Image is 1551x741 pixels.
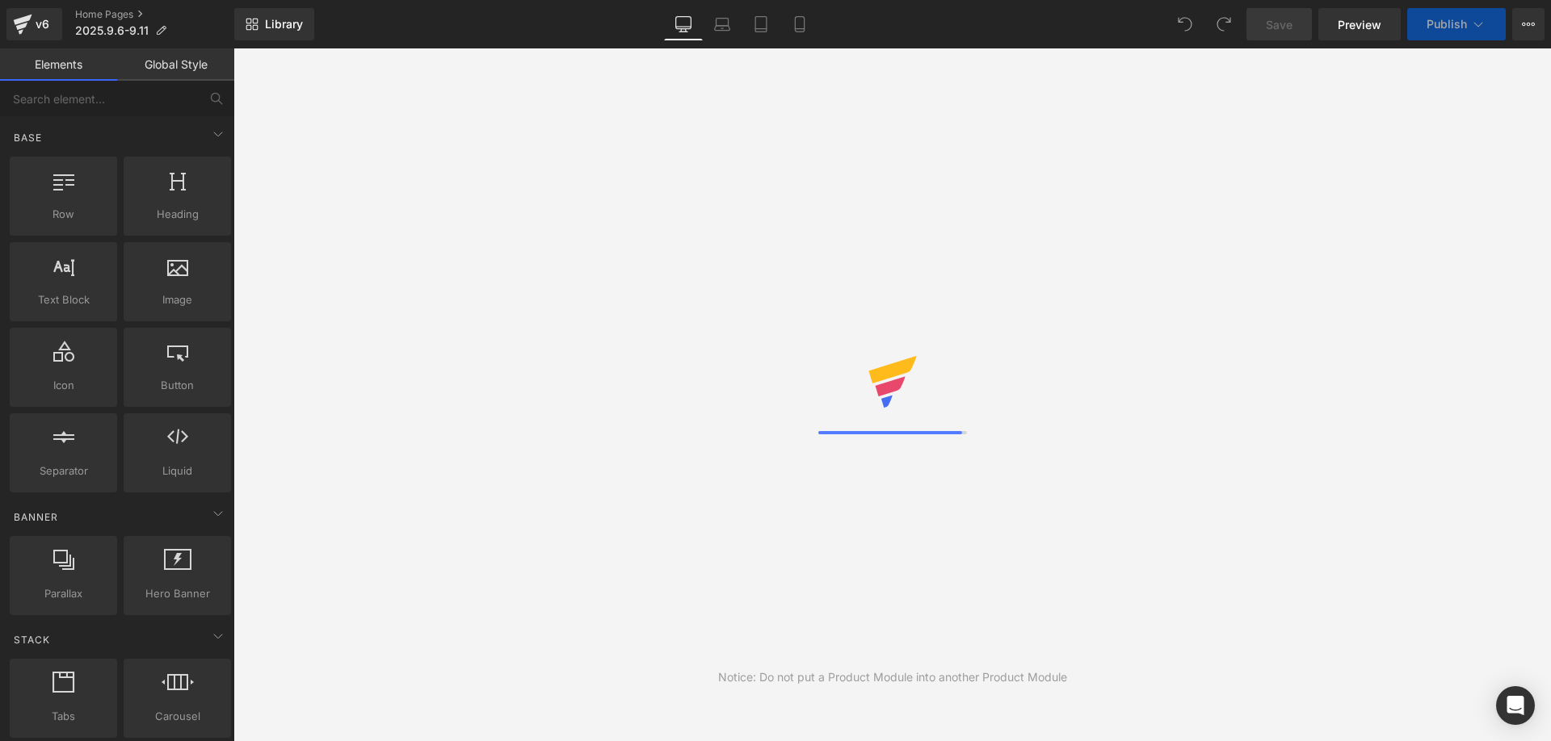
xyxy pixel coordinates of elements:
div: Open Intercom Messenger [1496,686,1535,725]
a: New Library [234,8,314,40]
a: Mobile [780,8,819,40]
span: Text Block [15,291,112,308]
a: v6 [6,8,62,40]
a: Tablet [742,8,780,40]
span: Row [15,206,112,223]
span: Base [12,130,44,145]
a: Laptop [703,8,742,40]
span: Save [1266,16,1292,33]
span: Tabs [15,708,112,725]
button: Publish [1407,8,1506,40]
span: Separator [15,463,112,479]
span: Publish [1427,18,1467,31]
a: Global Style [117,48,234,81]
div: Notice: Do not put a Product Module into another Product Module [718,668,1067,686]
a: Preview [1318,8,1401,40]
a: Desktop [664,8,703,40]
span: Icon [15,377,112,394]
span: Library [265,17,303,31]
span: 2025.9.6-9.11 [75,24,149,37]
span: Image [128,291,226,308]
span: Banner [12,509,60,525]
span: Button [128,377,226,394]
span: Preview [1338,16,1381,33]
span: Parallax [15,585,112,602]
div: v6 [32,14,53,35]
span: Carousel [128,708,226,725]
span: Heading [128,206,226,223]
button: Undo [1169,8,1201,40]
span: Liquid [128,463,226,479]
span: Stack [12,632,52,647]
button: More [1512,8,1545,40]
a: Home Pages [75,8,234,21]
span: Hero Banner [128,585,226,602]
button: Redo [1208,8,1240,40]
